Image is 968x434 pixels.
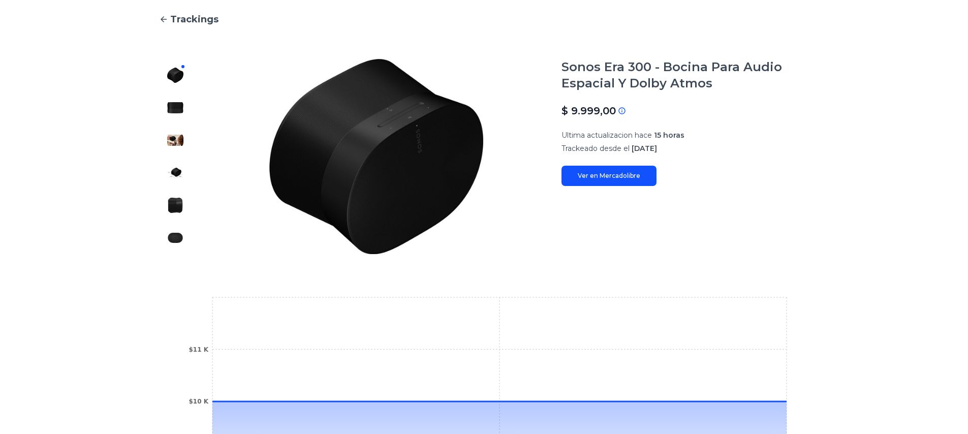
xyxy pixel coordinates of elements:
img: Sonos Era 300 - Bocina Para Audio Espacial Y Dolby Atmos [167,67,183,83]
img: Sonos Era 300 - Bocina Para Audio Espacial Y Dolby Atmos [212,59,541,254]
img: Sonos Era 300 - Bocina Para Audio Espacial Y Dolby Atmos [167,197,183,213]
span: 15 horas [654,131,684,140]
img: Sonos Era 300 - Bocina Para Audio Espacial Y Dolby Atmos [167,100,183,116]
span: [DATE] [632,144,657,153]
img: Sonos Era 300 - Bocina Para Audio Espacial Y Dolby Atmos [167,230,183,246]
img: Sonos Era 300 - Bocina Para Audio Espacial Y Dolby Atmos [167,165,183,181]
a: Trackings [159,12,809,26]
span: Ultima actualizacion hace [561,131,652,140]
p: $ 9.999,00 [561,104,616,118]
tspan: $10 K [189,398,208,405]
img: Sonos Era 300 - Bocina Para Audio Espacial Y Dolby Atmos [167,132,183,148]
a: Ver en Mercadolibre [561,166,657,186]
tspan: $11 K [189,346,208,353]
span: Trackeado desde el [561,144,630,153]
span: Trackings [170,12,218,26]
h1: Sonos Era 300 - Bocina Para Audio Espacial Y Dolby Atmos [561,59,809,91]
